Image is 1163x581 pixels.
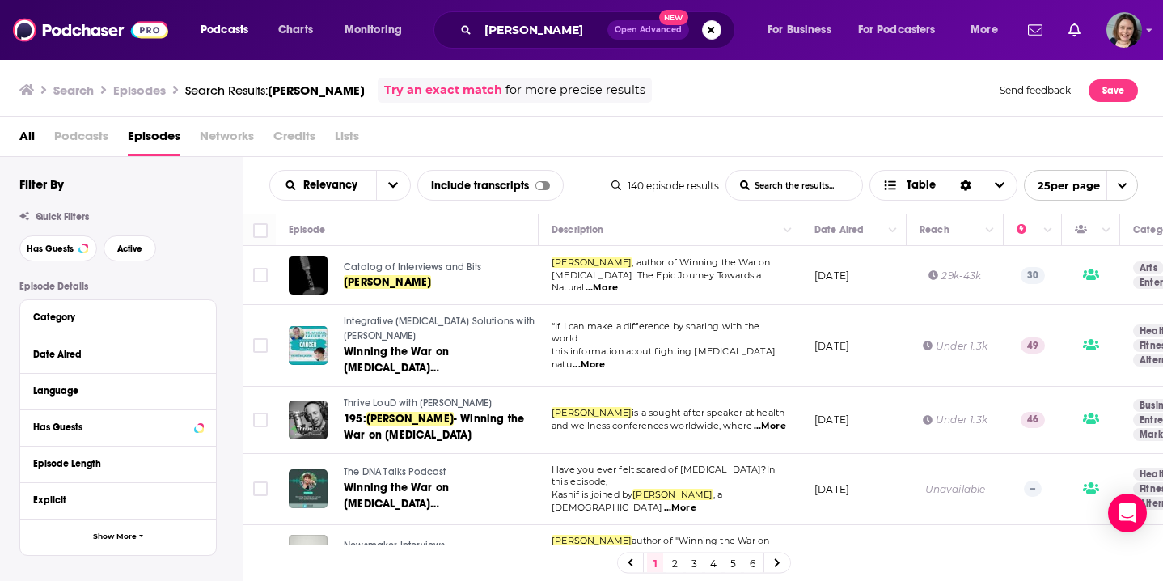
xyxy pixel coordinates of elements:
a: 4 [705,553,721,573]
span: Winning the War on [MEDICAL_DATA] with [344,345,449,391]
div: Language [33,385,192,397]
span: Toggle select row [253,268,268,282]
p: 49 [1021,337,1045,354]
button: open menu [333,17,423,43]
span: 195: [344,412,366,426]
p: [DATE] [814,413,849,426]
p: [DATE] [814,269,849,282]
button: Column Actions [980,221,1000,240]
span: , a [DEMOGRAPHIC_DATA] [552,489,722,513]
div: Power Score [1017,220,1039,240]
span: Lists [335,123,359,156]
span: ...More [586,282,618,295]
span: Toggle select row [253,413,268,427]
span: Show More [93,532,137,541]
a: The DNA Talks Podcast [344,465,536,480]
div: 140 episode results [611,180,719,192]
span: Have you ever felt scared of [MEDICAL_DATA]?In this episode, [552,464,775,488]
span: For Podcasters [858,19,936,41]
a: Podchaser - Follow, Share and Rate Podcasts [13,15,168,45]
a: 195:[PERSON_NAME]- Winning the War on [MEDICAL_DATA] [344,411,536,443]
button: Column Actions [1038,221,1058,240]
button: open menu [189,17,269,43]
h2: Filter By [19,176,64,192]
p: 30 [1021,267,1045,283]
div: Has Guests [1075,220,1097,240]
div: Has Guests [33,422,189,433]
div: Open Intercom Messenger [1108,494,1147,532]
a: Search Results:[PERSON_NAME] [185,83,365,98]
button: Active [104,235,156,261]
h3: Search [53,83,94,98]
span: ...More [573,358,605,371]
span: [PERSON_NAME] [552,535,632,546]
button: Column Actions [778,221,797,240]
span: Credits [273,123,315,156]
span: New [659,10,688,25]
div: Category [33,312,192,323]
p: 46 [1021,412,1045,428]
span: Active [117,244,142,253]
span: Open Advanced [615,26,682,34]
div: Explicit [33,494,192,506]
div: Reach [920,220,949,240]
span: Integrative [MEDICAL_DATA] Solutions with [PERSON_NAME] [344,316,535,341]
span: and wellness conferences worldwide, where [552,420,752,431]
div: Episode Length [33,458,192,469]
button: open menu [1024,170,1138,201]
span: [PERSON_NAME] [552,407,632,418]
span: is a sought-after speaker at health [632,407,784,418]
span: [PERSON_NAME] [632,489,713,500]
div: Include transcripts [417,170,564,201]
button: Date Aired [33,344,203,364]
span: [PERSON_NAME] [552,257,632,268]
span: Toggle select row [253,481,268,496]
span: [PERSON_NAME] [366,412,454,426]
button: open menu [270,180,376,191]
div: Date Aired [814,220,864,240]
span: [MEDICAL_DATA]: The Epic Journey Towards a Natural [552,269,761,294]
div: Sort Direction [949,171,983,200]
span: Logged in as micglogovac [1106,12,1142,48]
span: Catalog of Interviews and Bits [344,261,481,273]
span: [PERSON_NAME] [344,275,431,289]
a: Episodes [128,123,180,156]
button: Show More [20,519,216,555]
h2: Choose View [869,170,1017,201]
button: open menu [756,17,852,43]
span: Charts [278,19,313,41]
button: Has Guests [33,417,203,437]
span: author of "Winning the War on [632,535,769,546]
span: for more precise results [505,81,645,100]
a: Show notifications dropdown [1062,16,1087,44]
span: Thrive LouD with [PERSON_NAME] [344,397,492,409]
button: open menu [848,17,959,43]
span: Table [907,180,936,191]
a: Newsmaker Interviews [344,539,536,553]
a: Charts [268,17,323,43]
a: 2 [666,553,683,573]
button: Column Actions [1097,221,1116,240]
a: Integrative [MEDICAL_DATA] Solutions with [PERSON_NAME] [344,315,536,343]
span: 25 per page [1025,173,1100,198]
button: Column Actions [883,221,903,240]
a: [PERSON_NAME] [344,274,536,290]
a: 6 [744,553,760,573]
div: Episode [289,220,325,240]
span: ...More [664,502,696,515]
div: Date Aired [33,349,192,360]
button: Episode Length [33,453,203,473]
button: Language [33,380,203,401]
button: open menu [959,17,1018,43]
div: Under 1.3k [923,413,987,426]
p: Episode Details [19,281,217,292]
button: Category [33,307,203,327]
p: [DATE] [814,339,849,353]
button: Send feedback [995,78,1076,103]
span: Toggle select row [253,338,268,353]
a: All [19,123,35,156]
button: Show profile menu [1106,12,1142,48]
a: Winning the War on [MEDICAL_DATA] with [344,344,536,376]
h3: Episodes [113,83,166,98]
span: Has Guests [27,244,74,253]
